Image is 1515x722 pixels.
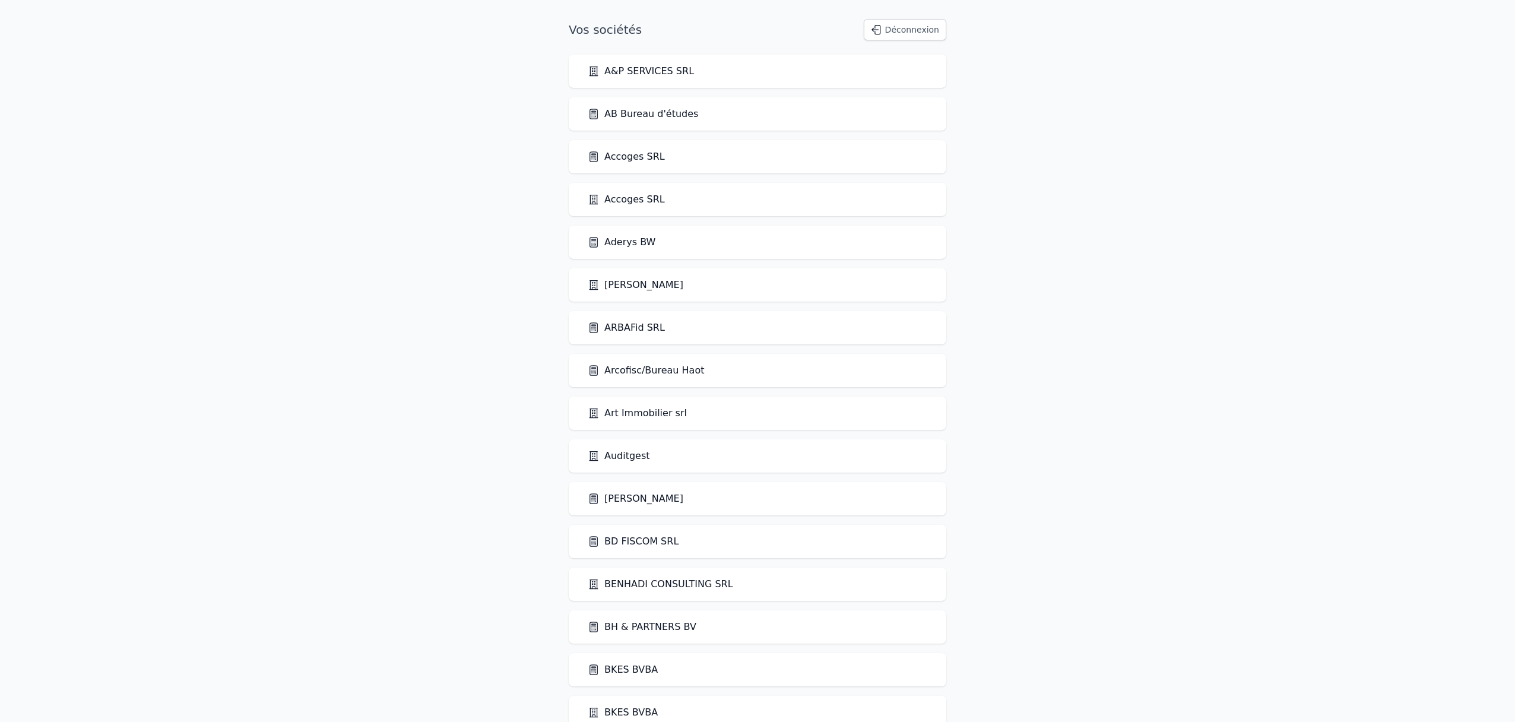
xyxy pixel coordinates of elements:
[864,19,946,40] button: Déconnexion
[588,107,698,121] a: AB Bureau d'études
[588,620,696,634] a: BH & PARTNERS BV
[588,363,704,378] a: Arcofisc/Bureau Haot
[588,577,733,591] a: BENHADI CONSULTING SRL
[588,321,665,335] a: ARBAFid SRL
[588,492,683,506] a: [PERSON_NAME]
[588,663,658,677] a: BKES BVBA
[588,278,683,292] a: [PERSON_NAME]
[588,64,694,78] a: A&P SERVICES SRL
[588,192,665,207] a: Accoges SRL
[588,449,650,463] a: Auditgest
[588,705,658,720] a: BKES BVBA
[569,21,642,38] h1: Vos sociétés
[588,235,655,249] a: Aderys BW
[588,150,665,164] a: Accoges SRL
[588,534,679,549] a: BD FISCOM SRL
[588,406,687,420] a: Art Immobilier srl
